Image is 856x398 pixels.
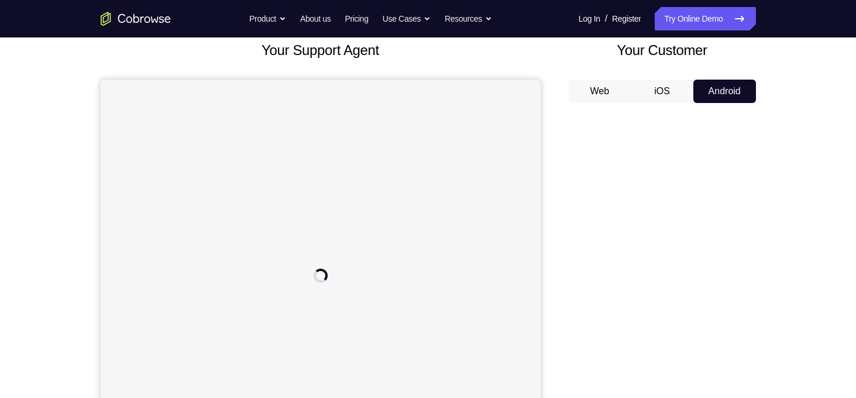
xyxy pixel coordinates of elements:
a: Pricing [345,7,368,30]
button: Use Cases [383,7,431,30]
button: Web [569,80,631,103]
button: Resources [445,7,492,30]
a: Register [612,7,641,30]
a: Go to the home page [101,12,171,26]
button: Product [249,7,286,30]
a: About us [300,7,331,30]
button: Android [693,80,756,103]
h2: Your Customer [569,40,756,61]
a: Try Online Demo [655,7,755,30]
h2: Your Support Agent [101,40,541,61]
a: Log In [579,7,600,30]
button: iOS [631,80,693,103]
span: / [605,12,607,26]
